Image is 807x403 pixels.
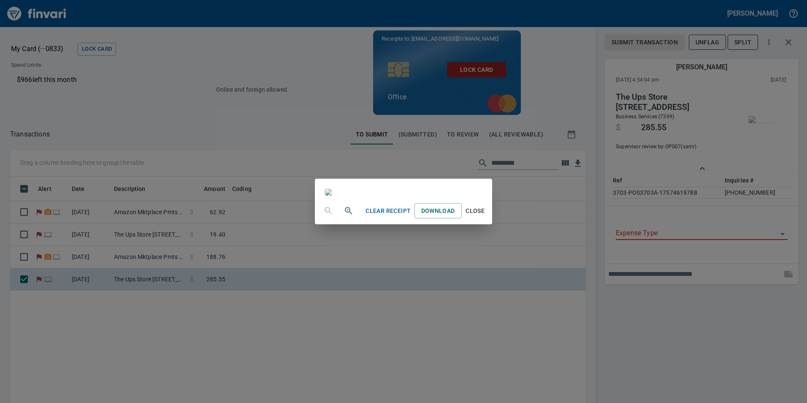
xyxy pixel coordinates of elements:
[421,206,455,216] span: Download
[362,203,414,219] button: Clear Receipt
[462,203,489,219] button: Close
[465,206,485,216] span: Close
[366,206,411,216] span: Clear Receipt
[414,203,462,219] a: Download
[325,189,332,196] img: receipts%2Ftapani%2F2025-09-18%2FJzoGOT8oVaeitZ1UdICkDM6BnD42__cutHyWQQGFtyuR15WTAi.png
